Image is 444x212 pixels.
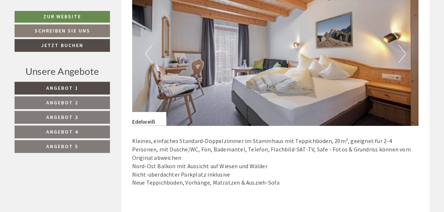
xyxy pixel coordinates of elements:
[243,192,287,205] button: Senden
[11,22,115,27] div: [GEOGRAPHIC_DATA]
[46,85,78,91] span: Angebot 1
[398,45,406,63] button: Next
[6,20,119,42] div: Guten Tag, wie können wir Ihnen helfen?
[15,24,110,37] a: Schreiben Sie uns
[11,36,115,41] small: 14:27
[145,45,152,63] button: Previous
[46,143,78,150] span: Angebot 5
[15,11,110,23] a: Zur Website
[132,136,419,186] p: Kleines, einfaches Standard-Doppelzimmer im Stammhaus mit Teppichboden, 20m², geeignet für 2-4 Pe...
[46,128,78,135] span: Angebot 4
[132,112,167,126] div: Edelweiß
[15,39,110,52] a: Jetzt buchen
[126,6,160,18] div: Sonntag
[15,65,110,78] div: Unsere Angebote
[46,114,78,120] span: Angebot 3
[46,99,78,106] span: Angebot 2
